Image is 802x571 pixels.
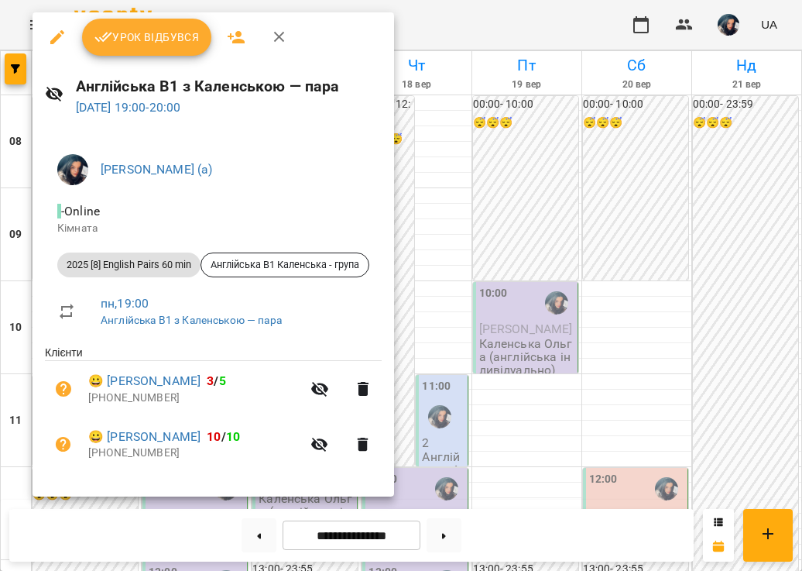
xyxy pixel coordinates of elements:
a: пн , 19:00 [101,296,149,311]
span: Урок відбувся [94,28,200,46]
button: Візит ще не сплачено. Додати оплату? [45,426,82,463]
a: 😀 [PERSON_NAME] [88,428,200,446]
a: [DATE] 19:00-20:00 [76,100,181,115]
span: 10 [207,429,221,444]
p: [PHONE_NUMBER] [88,445,301,461]
span: - Online [57,204,103,218]
p: [PHONE_NUMBER] [88,390,301,406]
b: / [207,429,240,444]
span: 3 [207,373,214,388]
p: Кімната [57,221,369,236]
a: [PERSON_NAME] (а) [101,162,213,177]
a: 😀 [PERSON_NAME] [88,372,200,390]
h6: Англійська В1 з Каленською — пара [76,74,382,98]
span: Англійська В1 Каленська - група [201,258,368,272]
a: Англійська В1 з Каленською — пара [101,314,282,326]
span: 2025 [8] English Pairs 60 min [57,258,200,272]
span: 10 [226,429,240,444]
ul: Клієнти [45,345,382,477]
img: a25f17a1166e7f267f2f46aa20c26a21.jpg [57,154,88,185]
button: Урок відбувся [82,19,212,56]
div: Англійська В1 Каленська - група [200,253,369,277]
b: / [207,373,225,388]
span: 5 [219,373,226,388]
button: Візит ще не сплачено. Додати оплату? [45,370,82,408]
